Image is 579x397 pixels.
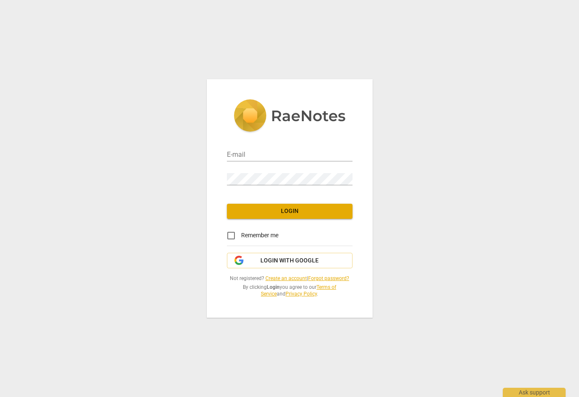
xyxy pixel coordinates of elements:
a: Create an account [265,275,307,281]
span: Not registered? | [227,275,353,282]
img: 5ac2273c67554f335776073100b6d88f.svg [234,99,346,134]
span: Remember me [241,231,278,240]
div: Ask support [503,388,566,397]
b: Login [267,284,280,290]
span: Login with Google [260,257,319,265]
span: Login [234,207,346,215]
button: Login [227,204,353,219]
a: Forgot password? [308,275,349,281]
a: Privacy Policy [286,291,317,297]
span: By clicking you agree to our and . [227,284,353,298]
button: Login with Google [227,253,353,269]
